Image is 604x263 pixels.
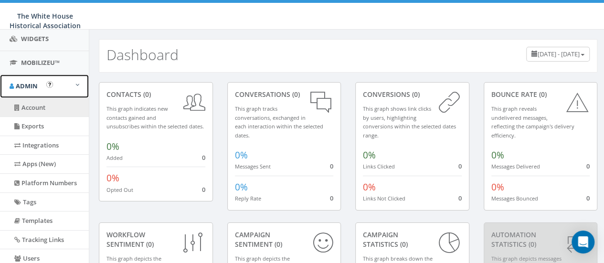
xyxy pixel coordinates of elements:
span: (0) [144,240,154,249]
div: Workflow Sentiment [106,230,205,249]
span: 0% [106,172,119,184]
div: Campaign Statistics [363,230,462,249]
span: Admin [16,82,38,90]
small: Links Clicked [363,163,395,170]
span: (0) [398,240,408,249]
div: Campaign Sentiment [235,230,334,249]
div: conversions [363,90,462,99]
span: Widgets [21,34,49,43]
small: Opted Out [106,186,133,193]
button: Open In-App Guide [46,81,53,88]
span: 0 [458,162,462,170]
div: Bounce Rate [491,90,590,99]
span: 0 [458,194,462,202]
span: 0 [330,194,333,202]
span: 0% [491,181,504,193]
span: 0 [202,185,205,194]
div: Automation Statistics [491,230,590,249]
span: 0% [235,149,248,161]
div: conversations [235,90,334,99]
span: (0) [537,90,547,99]
small: This graph shows link clicks by users, highlighting conversions within the selected dates range. [363,105,456,139]
small: Messages Delivered [491,163,540,170]
div: contacts [106,90,205,99]
span: 0% [363,149,376,161]
span: MobilizeU™ [21,58,60,67]
span: 0 [202,153,205,162]
span: 0% [106,140,119,153]
span: The White House Historical Association [10,11,81,30]
small: Messages Bounced [491,195,538,202]
span: (0) [410,90,420,99]
small: Links Not Clicked [363,195,405,202]
small: Messages Sent [235,163,271,170]
span: 0% [235,181,248,193]
div: Open Intercom Messenger [572,231,594,253]
span: (0) [290,90,300,99]
span: 0% [491,149,504,161]
span: 0% [363,181,376,193]
span: (0) [273,240,282,249]
span: 0 [586,162,590,170]
span: (0) [141,90,151,99]
small: This graph reveals undelivered messages, reflecting the campaign's delivery efficiency. [491,105,574,139]
h2: Dashboard [106,47,179,63]
small: Added [106,154,123,161]
small: Reply Rate [235,195,261,202]
span: (0) [527,240,536,249]
span: 0 [330,162,333,170]
span: [DATE] - [DATE] [538,50,580,58]
small: This graph indicates new contacts gained and unsubscribes within the selected dates. [106,105,204,130]
span: 0 [586,194,590,202]
small: This graph tracks conversations, exchanged in each interaction within the selected dates. [235,105,323,139]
